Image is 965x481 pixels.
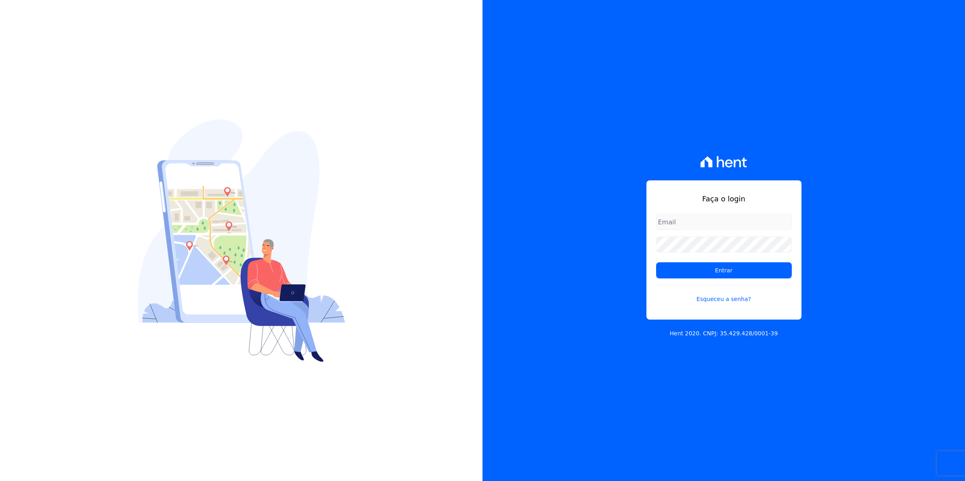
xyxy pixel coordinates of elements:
a: Esqueceu a senha? [656,285,792,303]
h1: Faça o login [656,193,792,204]
input: Entrar [656,262,792,278]
input: Email [656,214,792,230]
p: Hent 2020. CNPJ: 35.429.428/0001-39 [670,329,778,338]
img: Login [138,119,345,362]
